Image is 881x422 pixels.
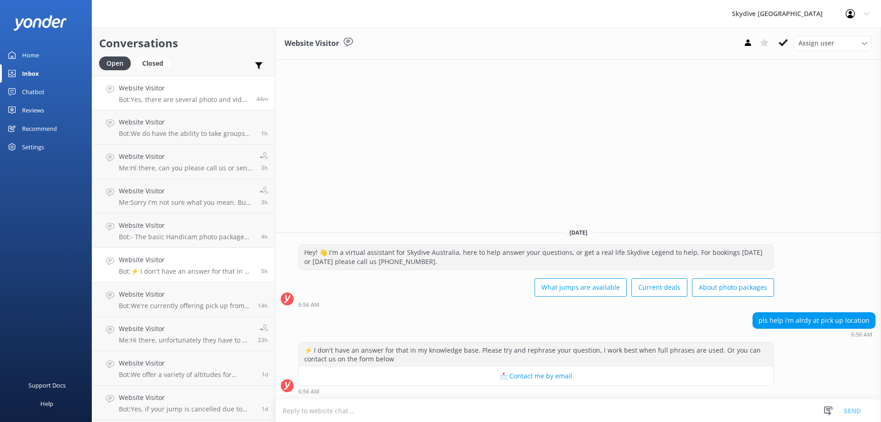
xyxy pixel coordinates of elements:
[258,336,268,344] span: 12:36pm 17-Aug-2025 (UTC +10:00) Australia/Brisbane
[631,278,687,297] button: Current deals
[92,179,275,214] a: Website VisitorMe:Sorry I'm not sure what you mean. But the scheduled time on your booking is the...
[261,129,268,137] span: 10:18am 18-Aug-2025 (UTC +10:00) Australia/Brisbane
[119,302,251,310] p: Bot: We're currently offering pick up from the majority of our locations. Please check with our t...
[119,324,251,334] h4: Website Visitor
[119,83,250,93] h4: Website Visitor
[794,36,872,51] div: Assign User
[119,129,254,138] p: Bot: We do have the ability to take groups on the same plane, but group sizes can vary depending ...
[92,76,275,110] a: Website VisitorBot:Yes, there are several photo and video packages available: - Handicam Photo Pa...
[298,302,319,308] strong: 6:56 AM
[92,214,275,248] a: Website VisitorBot:- The basic Handicam photo package costs $129 per person and includes photos o...
[258,302,268,309] span: 09:49pm 17-Aug-2025 (UTC +10:00) Australia/Brisbane
[99,58,135,68] a: Open
[298,388,774,394] div: 06:56am 18-Aug-2025 (UTC +10:00) Australia/Brisbane
[22,138,44,156] div: Settings
[119,152,253,162] h4: Website Visitor
[119,255,254,265] h4: Website Visitor
[119,220,254,231] h4: Website Visitor
[92,110,275,145] a: Website VisitorBot:We do have the ability to take groups on the same plane, but group sizes can v...
[261,267,268,275] span: 06:56am 18-Aug-2025 (UTC +10:00) Australia/Brisbane
[261,233,268,241] span: 08:01am 18-Aug-2025 (UTC +10:00) Australia/Brisbane
[535,278,627,297] button: What jumps are available
[40,394,53,413] div: Help
[119,358,255,368] h4: Website Visitor
[851,332,872,338] strong: 6:56 AM
[299,367,774,385] button: 📩 Contact me by email
[262,405,268,413] span: 07:53pm 16-Aug-2025 (UTC +10:00) Australia/Brisbane
[22,64,39,83] div: Inbox
[92,282,275,317] a: Website VisitorBot:We're currently offering pick up from the majority of our locations. Please ch...
[135,56,170,70] div: Closed
[299,245,774,269] div: Hey! 👋 I'm a virtual assistant for Skydive Australia, here to help answer your questions, or get ...
[256,95,268,103] span: 11:30am 18-Aug-2025 (UTC +10:00) Australia/Brisbane
[22,101,44,119] div: Reviews
[99,34,268,52] h2: Conversations
[692,278,774,297] button: About photo packages
[14,15,67,30] img: yonder-white-logo.png
[798,38,834,48] span: Assign user
[298,389,319,394] strong: 6:56 AM
[564,229,593,236] span: [DATE]
[119,164,253,172] p: Me: Hi there, can you please call us or send us an email with your booking number to purchase it?
[99,56,131,70] div: Open
[92,317,275,351] a: Website VisitorMe:Hi there, unfortunately they have to be strictly 16 as per our policy. If you h...
[28,376,66,394] div: Support Docs
[298,301,774,308] div: 06:56am 18-Aug-2025 (UTC +10:00) Australia/Brisbane
[119,233,254,241] p: Bot: - The basic Handicam photo package costs $129 per person and includes photos of your entire ...
[119,336,251,344] p: Me: Hi there, unfortunately they have to be strictly 16 as per our policy. If you have any questi...
[92,351,275,386] a: Website VisitorBot:We offer a variety of altitudes for skydiving, with all dropzones providing ju...
[261,164,268,172] span: 09:02am 18-Aug-2025 (UTC +10:00) Australia/Brisbane
[753,331,875,338] div: 06:56am 18-Aug-2025 (UTC +10:00) Australia/Brisbane
[22,83,45,101] div: Chatbot
[119,371,255,379] p: Bot: We offer a variety of altitudes for skydiving, with all dropzones providing jumps up to 15,0...
[92,248,275,282] a: Website VisitorBot:⚡ I don't have an answer for that in my knowledge base. Please try and rephras...
[22,46,39,64] div: Home
[119,186,253,196] h4: Website Visitor
[119,289,251,299] h4: Website Visitor
[299,343,774,367] div: ⚡ I don't have an answer for that in my knowledge base. Please try and rephrase your question, I ...
[119,198,253,207] p: Me: Sorry I'm not sure what you mean. But the scheduled time on your booking is the check-in time...
[92,145,275,179] a: Website VisitorMe:Hi there, can you please call us or send us an email with your booking number t...
[284,38,339,50] h3: Website Visitor
[261,198,268,206] span: 08:30am 18-Aug-2025 (UTC +10:00) Australia/Brisbane
[22,119,57,138] div: Recommend
[119,117,254,127] h4: Website Visitor
[262,371,268,378] span: 10:55am 17-Aug-2025 (UTC +10:00) Australia/Brisbane
[753,313,875,328] div: pls help i’m alrdy at pick up location
[119,267,254,276] p: Bot: ⚡ I don't have an answer for that in my knowledge base. Please try and rephrase your questio...
[92,386,275,420] a: Website VisitorBot:Yes, if your jump is cancelled due to weather and you are unable to re-book be...
[119,96,250,104] p: Bot: Yes, there are several photo and video packages available: - Handicam Photo Package: $129 pe...
[119,393,255,403] h4: Website Visitor
[135,58,175,68] a: Closed
[119,405,255,413] p: Bot: Yes, if your jump is cancelled due to weather and you are unable to re-book because you are ...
